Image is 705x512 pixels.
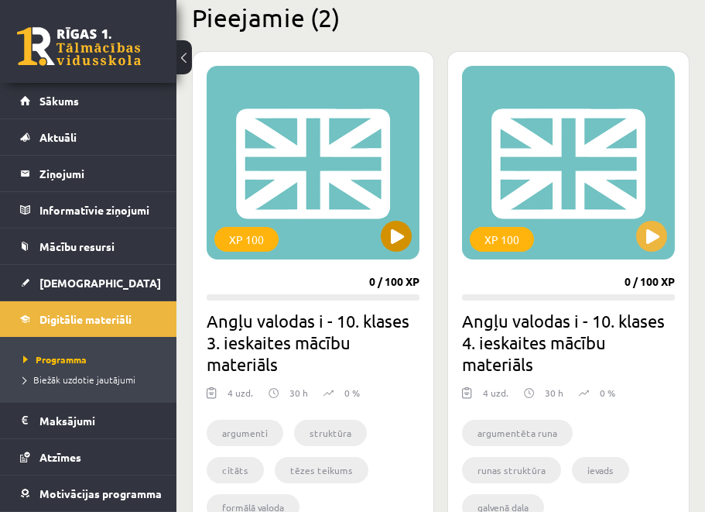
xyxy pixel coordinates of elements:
[228,386,253,409] div: 4 uzd.
[600,386,615,400] p: 0 %
[572,457,629,483] li: ievads
[39,403,157,438] legend: Maksājumi
[39,312,132,326] span: Digitālie materiāli
[39,450,81,464] span: Atzīmes
[39,486,162,500] span: Motivācijas programma
[39,130,77,144] span: Aktuāli
[344,386,360,400] p: 0 %
[23,373,135,386] span: Biežāk uzdotie jautājumi
[39,94,79,108] span: Sākums
[275,457,368,483] li: tēzes teikums
[462,457,561,483] li: runas struktūra
[545,386,563,400] p: 30 h
[207,310,419,375] h2: Angļu valodas i - 10. klases 3. ieskaites mācību materiāls
[20,192,157,228] a: Informatīvie ziņojumi
[462,420,573,446] li: argumentēta runa
[470,227,534,252] div: XP 100
[207,457,264,483] li: citāts
[39,192,157,228] legend: Informatīvie ziņojumi
[20,439,157,475] a: Atzīmes
[23,352,161,366] a: Programma
[483,386,508,409] div: 4 uzd.
[20,476,157,511] a: Motivācijas programma
[17,27,141,66] a: Rīgas 1. Tālmācības vidusskola
[207,420,283,446] li: argumenti
[39,239,115,253] span: Mācību resursi
[39,276,161,290] span: [DEMOGRAPHIC_DATA]
[20,301,157,337] a: Digitālie materiāli
[294,420,367,446] li: struktūra
[192,2,690,33] h2: Pieejamie (2)
[20,403,157,438] a: Maksājumi
[20,229,157,264] a: Mācību resursi
[20,83,157,119] a: Sākums
[462,310,675,375] h2: Angļu valodas i - 10. klases 4. ieskaites mācību materiāls
[39,156,157,191] legend: Ziņojumi
[23,353,87,366] span: Programma
[214,227,279,252] div: XP 100
[20,265,157,301] a: [DEMOGRAPHIC_DATA]
[289,386,308,400] p: 30 h
[23,373,161,387] a: Biežāk uzdotie jautājumi
[20,156,157,191] a: Ziņojumi
[20,119,157,155] a: Aktuāli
